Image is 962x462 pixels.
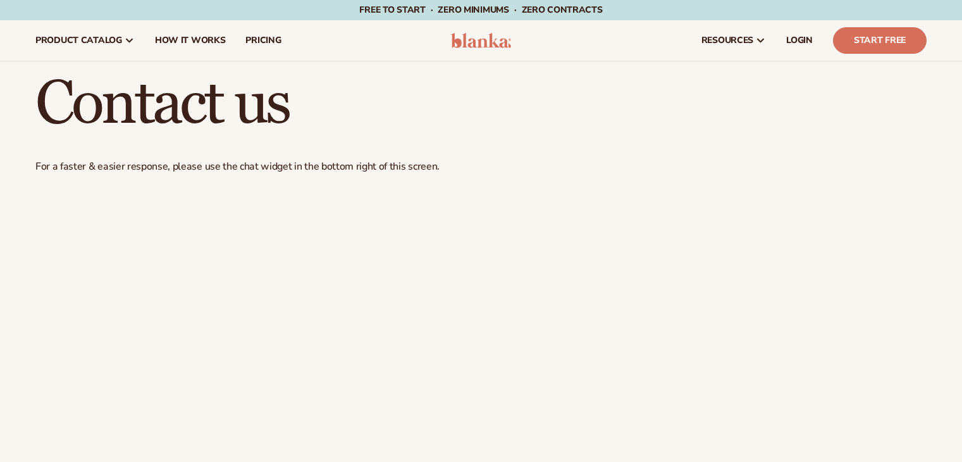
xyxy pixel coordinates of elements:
[451,33,511,48] img: logo
[833,27,927,54] a: Start Free
[776,20,823,61] a: LOGIN
[359,4,602,16] span: Free to start · ZERO minimums · ZERO contracts
[701,35,753,46] span: resources
[691,20,776,61] a: resources
[786,35,813,46] span: LOGIN
[235,20,291,61] a: pricing
[35,74,927,135] h1: Contact us
[245,35,281,46] span: pricing
[35,35,122,46] span: product catalog
[145,20,236,61] a: How It Works
[155,35,226,46] span: How It Works
[35,160,927,173] p: For a faster & easier response, please use the chat widget in the bottom right of this screen.
[25,20,145,61] a: product catalog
